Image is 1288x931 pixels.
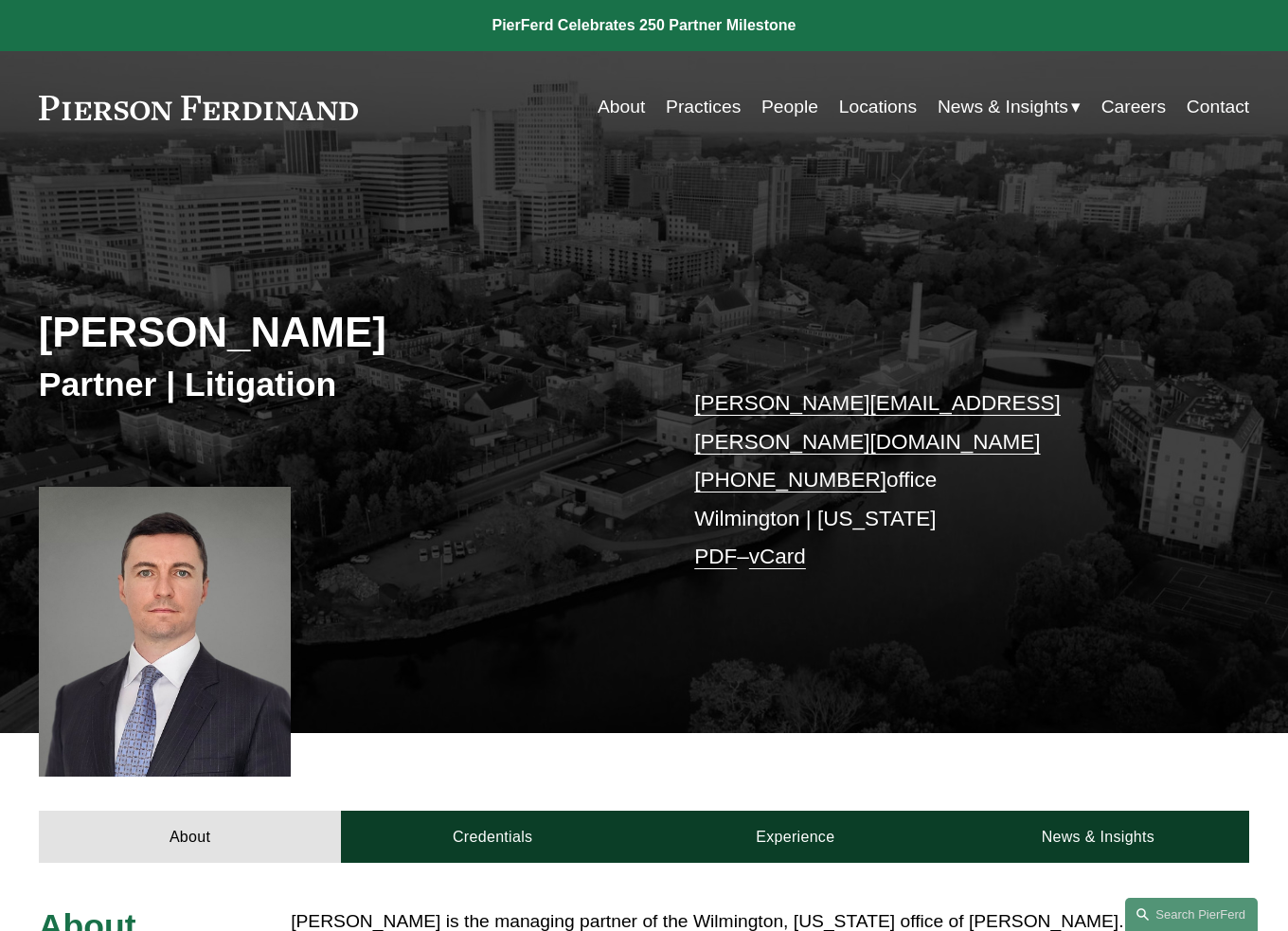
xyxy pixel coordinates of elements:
p: office Wilmington | [US_STATE] – [694,385,1199,577]
a: [PERSON_NAME][EMAIL_ADDRESS][PERSON_NAME][DOMAIN_NAME] [694,391,1061,454]
a: About [39,811,342,863]
h3: Partner | Litigation [39,364,644,405]
a: Practices [666,89,741,126]
a: vCard [749,545,806,568]
a: Locations [839,89,917,126]
h2: [PERSON_NAME] [39,307,644,357]
a: About [598,89,645,126]
a: PDF [694,545,737,568]
a: [PHONE_NUMBER] [694,468,886,492]
span: News & Insights [938,91,1068,124]
a: News & Insights [947,811,1250,863]
a: People [761,89,818,126]
a: Careers [1101,89,1166,126]
a: folder dropdown [938,89,1081,126]
a: Credentials [341,811,644,863]
a: Search this site [1125,898,1258,931]
a: Experience [644,811,947,863]
a: Contact [1187,89,1249,126]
